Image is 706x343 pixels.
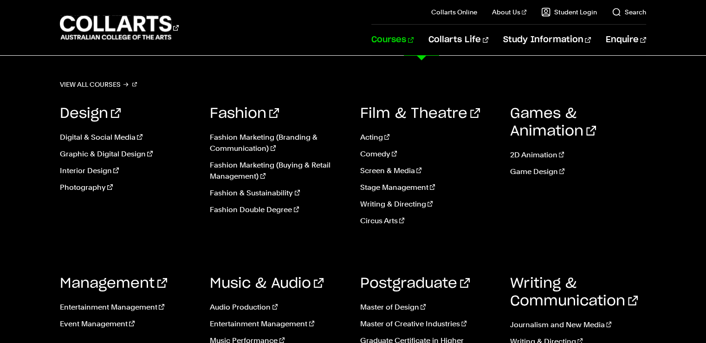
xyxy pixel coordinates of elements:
a: Fashion Marketing (Branding & Communication) [210,132,346,154]
a: Graphic & Digital Design [60,149,196,160]
a: 2D Animation [510,149,646,161]
a: Design [60,107,121,121]
a: Circus Arts [360,215,496,227]
a: Postgraduate [360,277,470,291]
a: Comedy [360,149,496,160]
a: Management [60,277,167,291]
a: Stage Management [360,182,496,193]
a: Film & Theatre [360,107,480,121]
a: Entertainment Management [60,302,196,313]
a: Photography [60,182,196,193]
a: Journalism and New Media [510,319,646,330]
a: Master of Design [360,302,496,313]
a: Writing & Communication [510,277,638,308]
a: Master of Creative Industries [360,318,496,330]
div: Go to homepage [60,14,179,41]
a: Event Management [60,318,196,330]
a: Acting [360,132,496,143]
a: Game Design [510,166,646,177]
a: Study Information [503,25,590,55]
a: Screen & Media [360,165,496,176]
a: Music & Audio [210,277,324,291]
a: About Us [492,7,526,17]
a: Interior Design [60,165,196,176]
a: Fashion Marketing (Buying & Retail Management) [210,160,346,182]
a: Fashion Double Degree [210,204,346,215]
a: Writing & Directing [360,199,496,210]
a: Courses [371,25,414,55]
a: Collarts Online [431,7,477,17]
a: Search [612,7,646,17]
a: Enquire [606,25,646,55]
a: Entertainment Management [210,318,346,330]
a: Audio Production [210,302,346,313]
a: Collarts Life [428,25,488,55]
a: View all courses [60,78,137,91]
a: Fashion [210,107,279,121]
a: Games & Animation [510,107,596,138]
a: Digital & Social Media [60,132,196,143]
a: Student Login [541,7,597,17]
a: Fashion & Sustainability [210,188,346,199]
